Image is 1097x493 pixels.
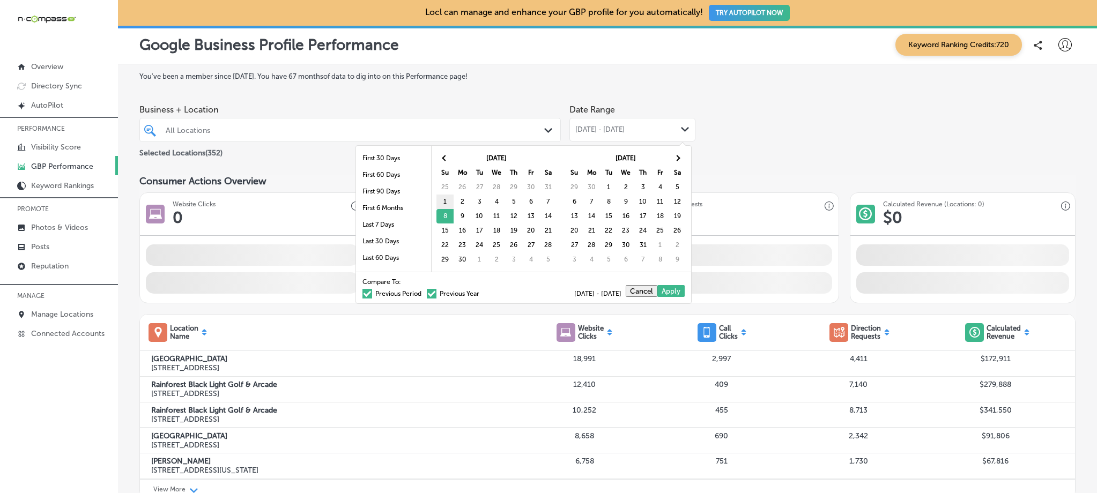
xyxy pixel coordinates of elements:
[516,406,653,415] p: 10,252
[173,208,183,227] h1: 0
[522,180,539,195] td: 30
[634,209,651,223] td: 17
[600,209,617,223] td: 15
[454,252,471,267] td: 30
[516,457,653,466] p: 6,758
[790,380,926,389] p: 7,140
[522,166,539,180] th: Fr
[653,406,790,415] p: 455
[31,262,69,271] p: Reputation
[669,223,686,238] td: 26
[139,175,266,187] span: Consumer Actions Overview
[522,209,539,223] td: 13
[151,389,516,398] p: [STREET_ADDRESS]
[31,223,88,232] p: Photos & Videos
[471,166,488,180] th: Tu
[505,252,522,267] td: 3
[505,195,522,209] td: 5
[617,223,634,238] td: 23
[669,166,686,180] th: Sa
[436,180,454,195] td: 25
[617,180,634,195] td: 2
[454,223,471,238] td: 16
[31,162,93,171] p: GBP Performance
[657,285,685,297] button: Apply
[583,151,669,166] th: [DATE]
[454,180,471,195] td: 26
[31,310,93,319] p: Manage Locations
[790,354,926,363] p: 4,411
[653,380,790,389] p: 409
[566,209,583,223] td: 13
[583,209,600,223] td: 14
[539,209,557,223] td: 14
[516,431,653,440] p: 8,658
[139,72,1076,80] label: You've been a member since [DATE] . You have 67 months of data to dig into on this Performance page!
[574,290,626,297] span: [DATE] - [DATE]
[600,166,617,180] th: Tu
[139,104,561,115] span: Business + Location
[454,166,471,180] th: Mo
[709,5,790,21] button: TRY AUTOPILOT NOW
[651,180,669,195] td: 4
[522,238,539,252] td: 27
[522,223,539,238] td: 20
[173,200,216,208] h3: Website Clicks
[505,209,522,223] td: 12
[454,195,471,209] td: 2
[617,209,634,223] td: 16
[927,380,1064,389] p: $279,888
[883,208,902,227] h1: $ 0
[600,238,617,252] td: 29
[522,195,539,209] td: 6
[583,166,600,180] th: Mo
[356,200,431,216] li: First 6 Months
[471,238,488,252] td: 24
[488,166,505,180] th: We
[634,166,651,180] th: Th
[669,252,686,267] td: 9
[471,223,488,238] td: 17
[583,223,600,238] td: 21
[987,324,1021,340] p: Calculated Revenue
[488,209,505,223] td: 11
[356,167,431,183] li: First 60 Days
[153,485,186,493] p: View More
[790,457,926,466] p: 1,730
[31,143,81,152] p: Visibility Score
[575,125,625,134] span: [DATE] - [DATE]
[356,266,431,283] li: Last 90 Days
[516,354,653,363] p: 18,991
[436,166,454,180] th: Su
[539,180,557,195] td: 31
[634,252,651,267] td: 7
[471,252,488,267] td: 1
[151,440,516,450] p: [STREET_ADDRESS]
[669,209,686,223] td: 19
[651,238,669,252] td: 1
[927,457,1064,466] p: $67,816
[488,195,505,209] td: 4
[356,183,431,200] li: First 90 Days
[583,238,600,252] td: 28
[600,195,617,209] td: 8
[617,166,634,180] th: We
[17,14,76,24] img: 660ab0bf-5cc7-4cb8-ba1c-48b5ae0f18e60NCTV_CLogo_TV_Black_-500x88.png
[31,81,82,91] p: Directory Sync
[927,431,1064,440] p: $91,806
[651,209,669,223] td: 18
[356,250,431,266] li: Last 60 Days
[356,216,431,233] li: Last 7 Days
[539,238,557,252] td: 28
[471,195,488,209] td: 3
[522,252,539,267] td: 4
[600,180,617,195] td: 1
[851,324,881,340] p: Direction Requests
[617,195,634,209] td: 9
[653,354,790,363] p: 2,997
[151,457,516,466] label: [PERSON_NAME]
[436,223,454,238] td: 15
[151,406,516,415] label: Rainforest Black Light Golf & Arcade
[356,233,431,250] li: Last 30 Days
[578,324,604,340] p: Website Clicks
